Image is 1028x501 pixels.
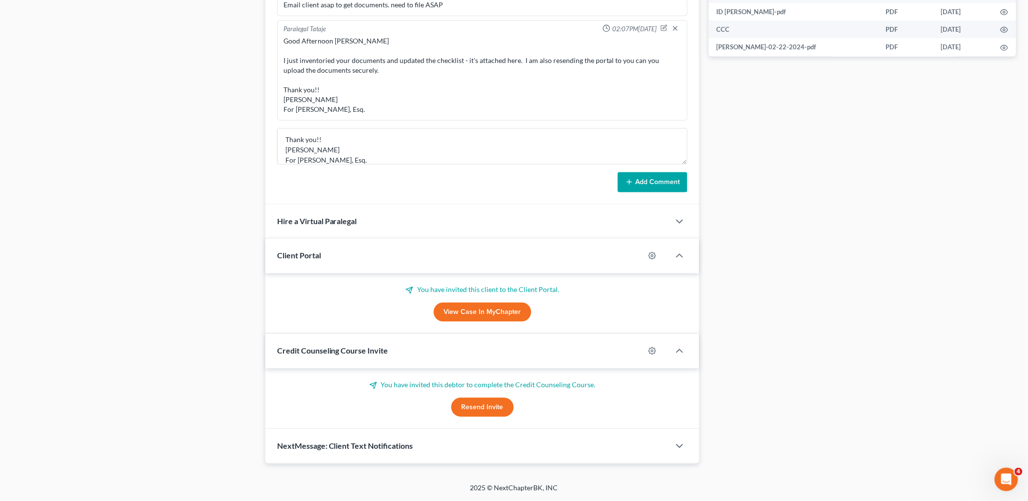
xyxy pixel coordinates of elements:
[451,398,514,417] button: Resend Invite
[878,21,933,38] td: PDF
[709,3,878,21] td: ID [PERSON_NAME]-pdf
[933,21,993,38] td: [DATE]
[933,38,993,56] td: [DATE]
[618,172,687,193] button: Add Comment
[709,38,878,56] td: [PERSON_NAME]-02-22-2024-pdf
[933,3,993,21] td: [DATE]
[277,346,388,355] span: Credit Counseling Course Invite
[878,38,933,56] td: PDF
[995,468,1018,491] iframe: Intercom live chat
[612,24,657,34] span: 02:07PM[DATE]
[277,217,357,226] span: Hire a Virtual Paralegal
[277,285,688,295] p: You have invited this client to the Client Portal.
[236,483,792,501] div: 2025 © NextChapterBK, INC
[277,380,688,390] p: You have invited this debtor to complete the Credit Counseling Course.
[277,441,413,451] span: NextMessage: Client Text Notifications
[277,251,321,260] span: Client Portal
[283,24,326,34] div: Paralegal Tataje
[283,36,682,114] div: Good Afternoon [PERSON_NAME] I just inventoried your documents and updated the checklist - it's a...
[709,21,878,38] td: CCC
[434,303,531,322] a: View Case in MyChapter
[1015,468,1023,476] span: 4
[878,3,933,21] td: PDF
